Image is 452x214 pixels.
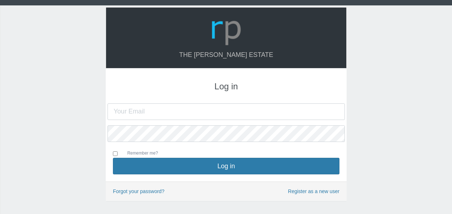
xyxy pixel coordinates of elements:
[113,52,339,59] h4: The [PERSON_NAME] Estate
[113,188,164,194] a: Forgot your password?
[288,187,339,196] a: Register as a new user
[113,158,339,174] button: Log in
[209,13,243,48] img: Logo
[108,103,345,120] input: Your Email
[113,151,118,156] input: Remember me?
[113,82,339,91] h3: Log in
[120,150,158,158] label: Remember me?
